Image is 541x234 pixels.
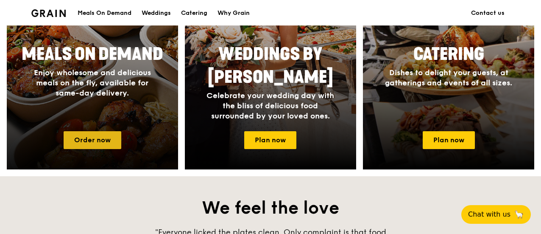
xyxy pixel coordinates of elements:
a: Plan now [244,131,296,149]
a: Plan now [423,131,475,149]
span: Catering [413,44,484,65]
a: Catering [176,0,212,26]
span: Celebrate your wedding day with the bliss of delicious food surrounded by your loved ones. [206,91,334,121]
span: 🦙 [514,209,524,220]
span: Weddings by [PERSON_NAME] [208,44,333,87]
a: Why Grain [212,0,255,26]
a: Order now [64,131,121,149]
span: Chat with us [468,209,510,220]
div: Why Grain [218,0,250,26]
span: Meals On Demand [22,44,163,65]
a: Contact us [466,0,510,26]
div: Meals On Demand [78,0,131,26]
img: Grain [31,9,66,17]
div: Weddings [142,0,171,26]
div: Catering [181,0,207,26]
button: Chat with us🦙 [461,205,531,224]
span: Enjoy wholesome and delicious meals on the fly, available for same-day delivery. [34,68,151,98]
span: Dishes to delight your guests, at gatherings and events of all sizes. [385,68,512,87]
a: Weddings [137,0,176,26]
